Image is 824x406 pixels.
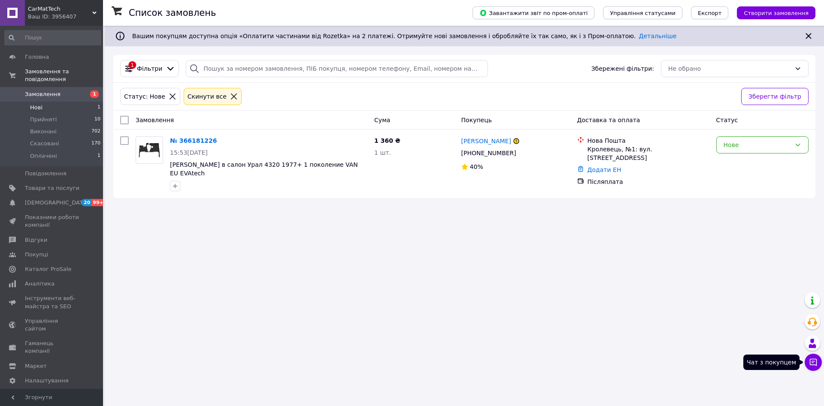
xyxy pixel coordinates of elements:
button: Чат з покупцем [805,354,822,371]
span: Покупці [25,251,48,259]
span: 40% [470,163,483,170]
span: Зберегти фільтр [748,92,801,101]
button: Експорт [691,6,729,19]
span: 99+ [91,199,106,206]
span: Повідомлення [25,170,67,177]
span: [DEMOGRAPHIC_DATA] [25,199,88,207]
div: Cкинути все [186,92,228,101]
span: Доставка та оплата [577,117,640,123]
span: Прийняті [30,116,57,123]
span: Налаштування [25,377,69,385]
span: Відгуки [25,236,47,244]
div: Статус: Нове [122,92,167,101]
span: Вашим покупцям доступна опція «Оплатити частинами від Rozetka» на 2 платежі. Отримуйте нові замов... [132,33,676,39]
span: Нові [30,104,42,111]
div: Нова Пошта [588,136,709,145]
span: Покупець [461,117,492,123]
button: Завантажити звіт по пром-оплаті [473,6,594,19]
span: Замовлення [136,117,174,123]
span: Аналітика [25,280,55,288]
span: Cума [374,117,390,123]
span: Збережені фільтри: [591,64,654,73]
a: Додати ЕН [588,166,621,173]
span: Фільтри [137,64,162,73]
span: Скасовані [30,140,59,147]
span: Замовлення та повідомлення [25,68,103,83]
div: Кролевець, №1: вул. [STREET_ADDRESS] [588,145,709,162]
span: 702 [91,128,100,135]
span: Оплачені [30,152,57,160]
span: Статус [716,117,738,123]
a: [PERSON_NAME] в салон Урал 4320 1977+ 1 поколение VAN EU EVAtech [170,161,358,177]
span: 15:53[DATE] [170,149,208,156]
span: Каталог ProSale [25,265,71,273]
div: [PHONE_NUMBER] [460,147,518,159]
div: Післяплата [588,177,709,186]
img: Фото товару [136,143,163,158]
input: Пошук [4,30,101,45]
a: [PERSON_NAME] [461,137,511,145]
input: Пошук за номером замовлення, ПІБ покупця, номером телефону, Email, номером накладної [186,60,488,77]
div: Чат з покупцем [743,355,800,370]
button: Зберегти фільтр [741,88,809,105]
span: 20 [82,199,91,206]
a: Створити замовлення [728,9,815,16]
span: CarMatTech [28,5,92,13]
span: Інструменти веб-майстра та SEO [25,295,79,310]
h1: Список замовлень [129,8,216,18]
div: Не обрано [668,64,791,73]
div: Ваш ID: 3956407 [28,13,103,21]
span: Експорт [698,10,722,16]
span: Товари та послуги [25,184,79,192]
span: Управління статусами [610,10,676,16]
span: Маркет [25,362,47,370]
a: Детальніше [639,33,677,39]
span: Показники роботи компанії [25,214,79,229]
span: Завантажити звіт по пром-оплаті [479,9,588,17]
a: № 366181226 [170,137,217,144]
span: Виконані [30,128,57,135]
span: 1 шт. [374,149,391,156]
a: Фото товару [136,136,163,164]
button: Управління статусами [603,6,682,19]
span: Управління сайтом [25,317,79,333]
span: Головна [25,53,49,61]
span: Замовлення [25,90,61,98]
span: Створити замовлення [744,10,809,16]
span: 10 [94,116,100,123]
span: 1 360 ₴ [374,137,400,144]
span: 1 [97,104,100,111]
span: 170 [91,140,100,147]
span: 1 [97,152,100,160]
div: Нове [724,140,791,150]
span: Гаманець компанії [25,340,79,355]
span: 1 [90,90,99,98]
button: Створити замовлення [737,6,815,19]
